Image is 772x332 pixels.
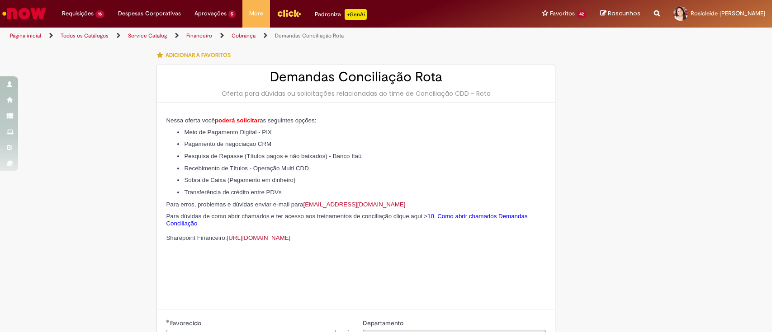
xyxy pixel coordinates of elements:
[128,32,167,39] a: Service Catalog
[215,117,260,124] span: poderá solicitar
[608,9,640,18] span: Rascunhos
[184,189,281,196] span: Transferência de crédito entre PDVs
[10,32,41,39] a: Página inicial
[7,28,508,44] ul: Trilhas de página
[95,10,104,18] span: 16
[166,213,527,241] span: Para dúvidas de como abrir chamados e ter acesso aos treinamentos de conciliação clique aqui > Sh...
[118,9,181,18] span: Despesas Corporativas
[227,234,291,241] a: [URL][DOMAIN_NAME]
[184,153,361,159] span: Pesquisa de Repasse (Títulos pagos e não baixados) - Banco Itaú
[260,117,316,124] span: as seguintes opções:
[166,117,214,124] span: Nessa oferta você
[62,9,94,18] span: Requisições
[577,10,587,18] span: 42
[184,140,271,147] span: Pagamento de negociação CRM
[184,129,271,136] span: Meio de Pagamento Digital - PIX
[550,9,575,18] span: Favoritos
[166,89,546,98] div: Oferta para dúvidas ou solicitações relacionadas ao time de Conciliação CDD - Rota
[166,319,170,323] span: Obrigatório Preenchido
[194,9,227,18] span: Aprovações
[156,46,236,65] button: Adicionar a Favoritos
[600,9,640,18] a: Rascunhos
[166,201,405,208] span: Para erros, problemas e dúvidas enviar e-mail para
[166,51,231,59] span: Adicionar a Favoritos
[691,9,765,17] span: Rosicleide [PERSON_NAME]
[228,10,236,18] span: 5
[1,5,47,23] img: ServiceNow
[232,32,256,39] a: Cobrança
[363,318,405,327] label: Somente leitura - Departamento
[184,165,308,172] span: Recebimento de Títulos - Operação Multi CDD
[303,201,405,208] a: [EMAIL_ADDRESS][DOMAIN_NAME]
[249,9,263,18] span: More
[186,32,212,39] a: Financeiro
[275,32,344,39] a: Demandas Conciliação Rota
[277,6,301,20] img: click_logo_yellow_360x200.png
[345,9,367,20] p: +GenAi
[170,319,203,327] span: Necessários - Favorecido
[61,32,109,39] a: Todos os Catálogos
[166,213,527,227] a: 10. Como abrir chamados Demandas Conciliação
[315,9,367,20] div: Padroniza
[363,319,405,327] span: Somente leitura - Departamento
[166,70,546,84] h2: Demandas Conciliação Rota
[184,177,295,183] span: Sobra de Caixa (Pagamento em dinheiro)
